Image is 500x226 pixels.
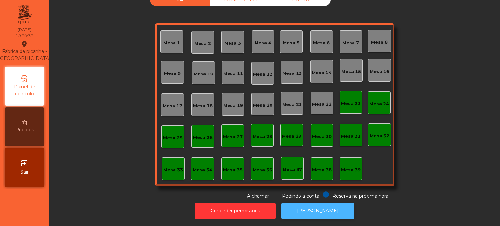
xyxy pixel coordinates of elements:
[312,167,332,173] div: Mesa 38
[342,40,359,46] div: Mesa 7
[253,71,272,78] div: Mesa 12
[7,84,42,97] span: Painel de controlo
[21,169,29,176] span: Sair
[223,134,243,140] div: Mesa 27
[223,167,243,173] div: Mesa 35
[253,133,272,140] div: Mesa 28
[16,3,32,26] img: qpiato
[194,71,213,77] div: Mesa 10
[282,70,302,77] div: Mesa 13
[312,101,332,108] div: Mesa 22
[193,167,212,173] div: Mesa 34
[163,40,180,46] div: Mesa 1
[253,102,272,109] div: Mesa 20
[194,40,211,47] div: Mesa 2
[247,193,269,199] span: A chamar
[369,101,389,107] div: Mesa 24
[282,193,319,199] span: Pedindo a conta
[283,40,299,46] div: Mesa 5
[195,203,276,219] button: Conceder permissões
[312,133,332,140] div: Mesa 30
[370,68,389,75] div: Mesa 16
[163,103,182,109] div: Mesa 17
[15,126,34,133] span: Pedidos
[21,159,28,167] i: exit_to_app
[312,70,331,76] div: Mesa 14
[371,39,388,46] div: Mesa 8
[341,100,361,107] div: Mesa 23
[283,166,302,173] div: Mesa 37
[281,203,354,219] button: [PERSON_NAME]
[313,40,330,46] div: Mesa 6
[223,102,243,109] div: Mesa 19
[223,71,243,77] div: Mesa 11
[193,134,213,141] div: Mesa 26
[163,167,183,173] div: Mesa 33
[341,167,361,173] div: Mesa 39
[164,70,181,77] div: Mesa 9
[193,103,213,109] div: Mesa 18
[282,133,301,140] div: Mesa 29
[21,40,28,48] i: location_on
[341,68,361,75] div: Mesa 15
[282,101,302,108] div: Mesa 21
[332,193,388,199] span: Reserva na próxima hora
[163,135,183,141] div: Mesa 25
[255,40,271,46] div: Mesa 4
[18,27,31,33] div: [DATE]
[370,133,389,139] div: Mesa 32
[16,33,33,39] div: 18:30:33
[341,133,361,140] div: Mesa 31
[224,40,241,47] div: Mesa 3
[253,167,272,173] div: Mesa 36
